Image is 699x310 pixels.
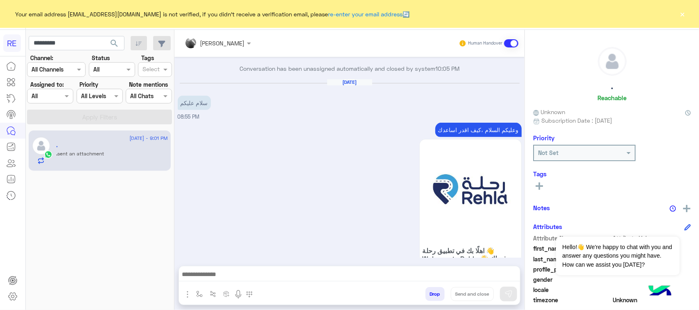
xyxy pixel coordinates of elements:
button: Apply Filters [27,110,172,124]
p: Conversation has been unassigned automatically and closed by system [178,64,522,73]
img: send attachment [183,290,192,299]
span: [DATE] - 9:01 PM [129,135,167,142]
img: send message [504,290,513,298]
span: . [57,151,58,157]
label: Status [92,54,110,62]
button: Drop [425,287,445,301]
img: make a call [246,291,253,298]
h6: Notes [533,204,550,211]
p: 4/9/2025, 8:55 PM [435,123,522,137]
h6: Attributes [533,223,562,230]
button: select flow [193,287,206,301]
img: defaultAdmin.png [598,47,626,75]
span: first_name [533,244,611,253]
img: defaultAdmin.png [32,137,50,155]
h6: Priority [533,134,554,142]
small: Human Handover [468,40,502,47]
span: search [109,38,119,48]
img: add [683,205,690,212]
img: hulul-logo.png [646,277,674,306]
span: timezone [533,296,611,304]
img: select flow [196,291,203,297]
label: Priority [79,80,98,89]
span: Your email address [EMAIL_ADDRESS][DOMAIN_NAME] is not verified, if you didn't receive a verifica... [16,10,410,18]
p: 4/9/2025, 8:55 PM [178,96,211,110]
img: Trigger scenario [210,291,216,297]
img: notes [670,205,676,212]
span: اهلًا بك في تطبيق رحلة 👋 Welcome to Rehla 👋 من فضلك أختر لغة التواصل Please choose your preferred... [423,247,518,278]
span: 10:05 PM [435,65,459,72]
label: Channel: [30,54,53,62]
button: Send and close [451,287,494,301]
label: Assigned to: [30,80,64,89]
span: locale [533,285,611,294]
span: sent an attachment [58,151,104,157]
span: last_name [533,255,611,263]
button: × [679,10,687,18]
span: Hello!👋 We're happy to chat with you and answer any questions you might have. How can we assist y... [556,237,679,275]
button: create order [220,287,233,301]
button: Trigger scenario [206,287,220,301]
a: re-enter your email address [328,11,403,18]
span: Unknown [613,296,691,304]
span: Subscription Date : [DATE] [541,116,612,125]
label: Note mentions [129,80,168,89]
img: WhatsApp [44,151,52,159]
span: profile_pic [533,265,611,274]
span: Attribute Name [533,234,611,243]
img: 88.jpg [423,142,518,238]
img: send voice note [233,290,243,299]
h6: [DATE] [327,79,372,85]
span: 08:55 PM [178,114,200,120]
h5: . [611,82,613,91]
label: Tags [141,54,154,62]
h6: Reachable [597,94,627,101]
span: Unknown [533,108,565,116]
span: null [613,285,691,294]
span: null [613,275,691,284]
span: gender [533,275,611,284]
button: search [104,36,124,54]
img: create order [223,291,230,297]
div: Select [141,65,160,75]
div: RE [3,34,21,52]
h5: . [57,142,58,149]
h6: Tags [533,170,691,177]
